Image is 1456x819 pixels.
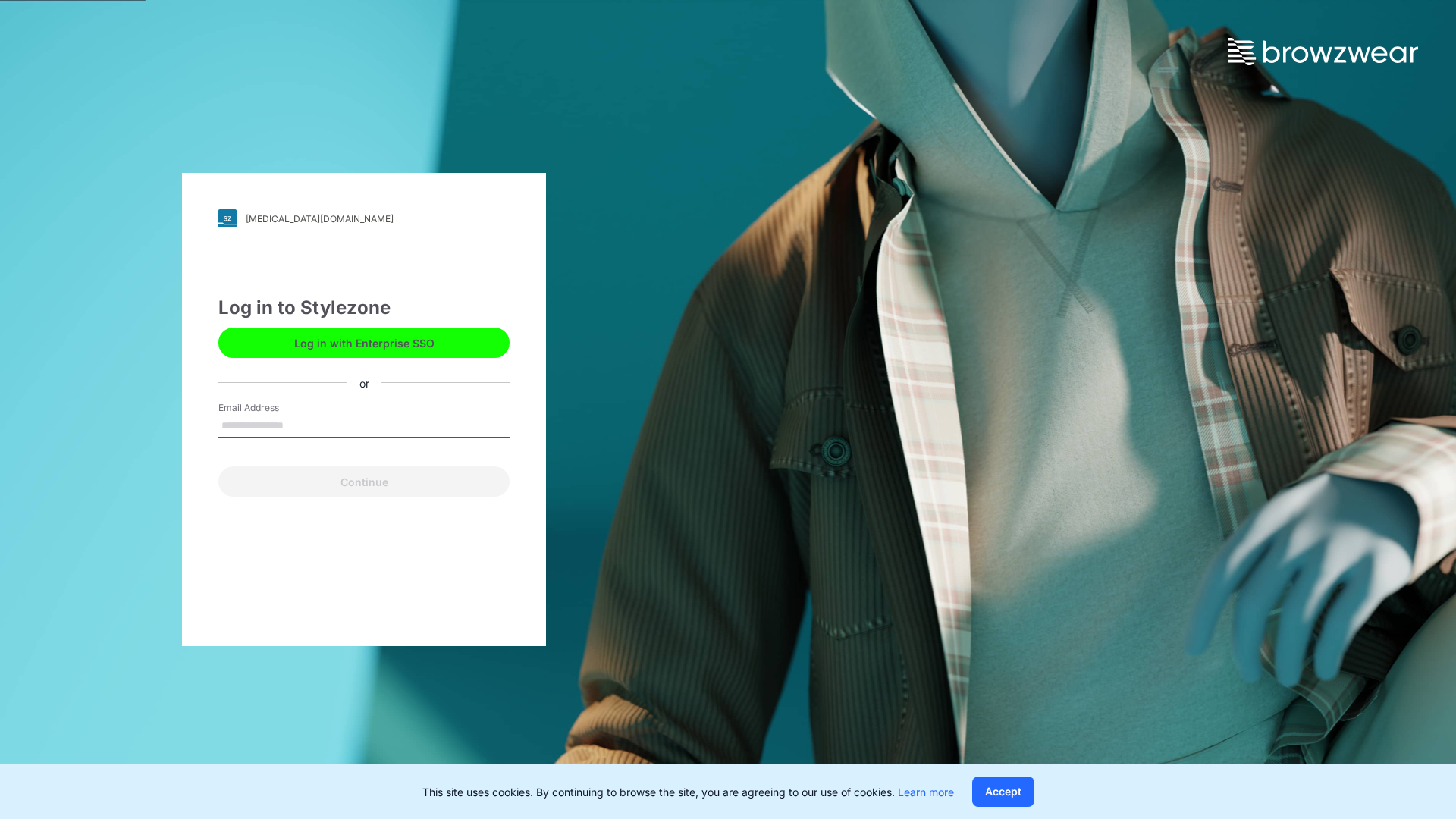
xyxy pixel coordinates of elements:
[347,375,381,391] div: or
[218,328,510,358] button: Log in with Enterprise SSO
[972,777,1034,807] button: Accept
[246,213,394,224] div: [MEDICAL_DATA][DOMAIN_NAME]
[218,209,237,227] img: svg+xml;base64,PHN2ZyB3aWR0aD0iMjgiIGhlaWdodD0iMjgiIHZpZXdCb3g9IjAgMCAyOCAyOCIgZmlsbD0ibm9uZSIgeG...
[218,209,510,227] a: [MEDICAL_DATA][DOMAIN_NAME]
[1228,38,1418,65] img: browzwear-logo.73288ffb.svg
[218,294,510,322] div: Log in to Stylezone
[898,786,954,799] a: Learn more
[422,784,954,800] p: This site uses cookies. By continuing to browse the site, you are agreeing to our use of cookies.
[218,401,325,415] label: Email Address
